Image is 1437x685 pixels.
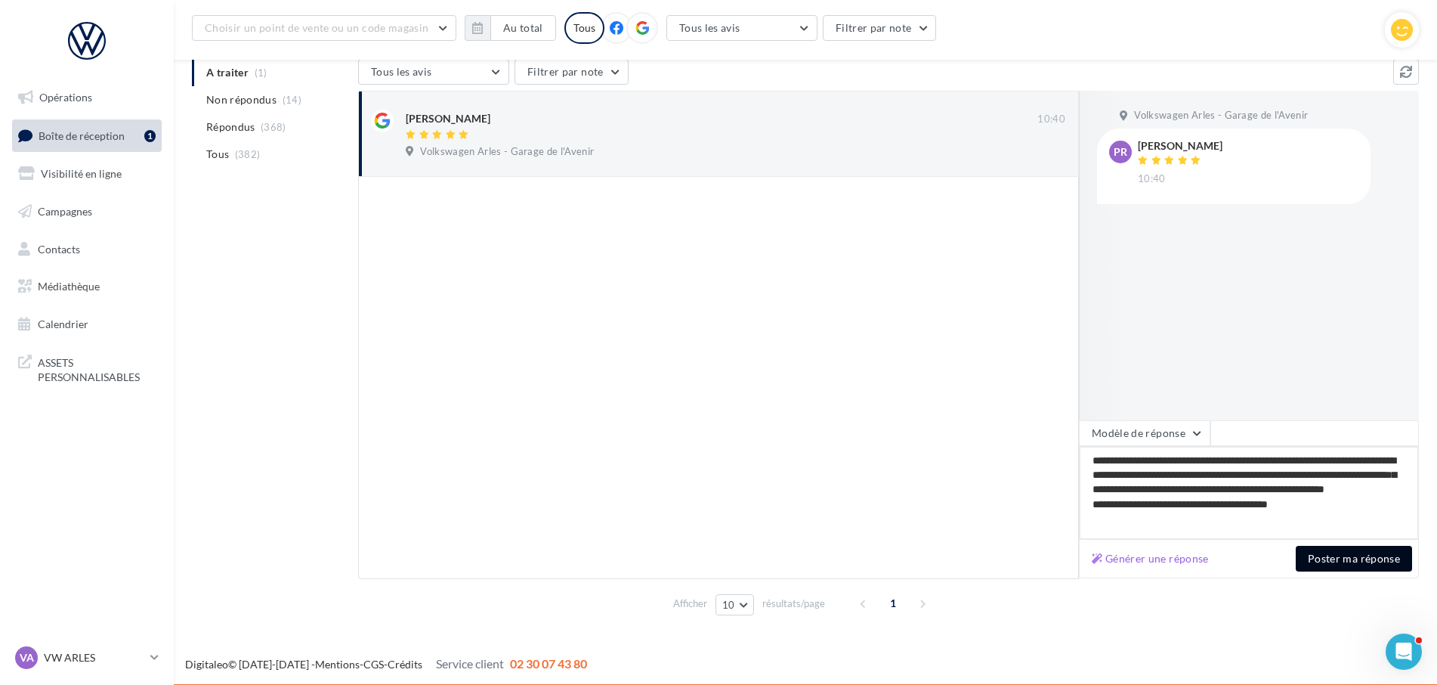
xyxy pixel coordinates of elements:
[38,205,92,218] span: Campagnes
[192,15,456,41] button: Choisir un point de vente ou un code magasin
[1138,141,1222,151] div: [PERSON_NAME]
[1086,550,1215,568] button: Générer une réponse
[465,15,556,41] button: Au total
[44,650,144,665] p: VW ARLES
[206,92,277,107] span: Non répondus
[9,119,165,152] a: Boîte de réception1
[1016,143,1066,164] button: Ignorer
[715,594,754,615] button: 10
[39,91,92,104] span: Opérations
[185,658,587,671] span: © [DATE]-[DATE] - - -
[564,12,604,44] div: Tous
[673,597,707,611] span: Afficher
[315,658,360,671] a: Mentions
[206,147,229,162] span: Tous
[823,15,937,41] button: Filtrer par note
[666,15,817,41] button: Tous les avis
[38,242,80,255] span: Contacts
[510,656,587,671] span: 02 30 07 43 80
[1037,113,1065,126] span: 10:40
[9,346,165,391] a: ASSETS PERSONNALISABLES
[1079,420,1210,446] button: Modèle de réponse
[1114,144,1127,160] span: pr
[185,658,228,671] a: Digitaleo
[144,130,156,142] div: 1
[371,65,432,78] span: Tous les avis
[9,82,165,113] a: Opérations
[436,656,504,671] span: Service client
[9,158,165,190] a: Visibilité en ligne
[1138,172,1166,186] span: 10:40
[881,591,905,615] span: 1
[490,15,556,41] button: Au total
[39,129,125,141] span: Boîte de réception
[283,94,301,106] span: (14)
[1296,546,1412,572] button: Poster ma réponse
[762,597,825,611] span: résultats/page
[9,308,165,340] a: Calendrier
[235,148,261,160] span: (382)
[420,145,594,159] span: Volkswagen Arles - Garage de l'Avenir
[41,167,122,180] span: Visibilité en ligne
[38,352,156,385] span: ASSETS PERSONNALISABLES
[38,280,100,293] span: Médiathèque
[9,271,165,302] a: Médiathèque
[20,650,34,665] span: VA
[388,658,422,671] a: Crédits
[515,59,629,85] button: Filtrer par note
[679,21,740,34] span: Tous les avis
[1134,109,1308,122] span: Volkswagen Arles - Garage de l'Avenir
[358,59,509,85] button: Tous les avis
[9,234,165,265] a: Contacts
[1386,634,1422,670] iframe: Intercom live chat
[12,643,162,672] a: VA VW ARLES
[205,21,428,34] span: Choisir un point de vente ou un code magasin
[261,121,286,133] span: (368)
[363,658,384,671] a: CGS
[9,196,165,228] a: Campagnes
[406,111,490,126] div: [PERSON_NAME]
[38,318,88,330] span: Calendrier
[722,599,735,611] span: 10
[206,119,255,135] span: Répondus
